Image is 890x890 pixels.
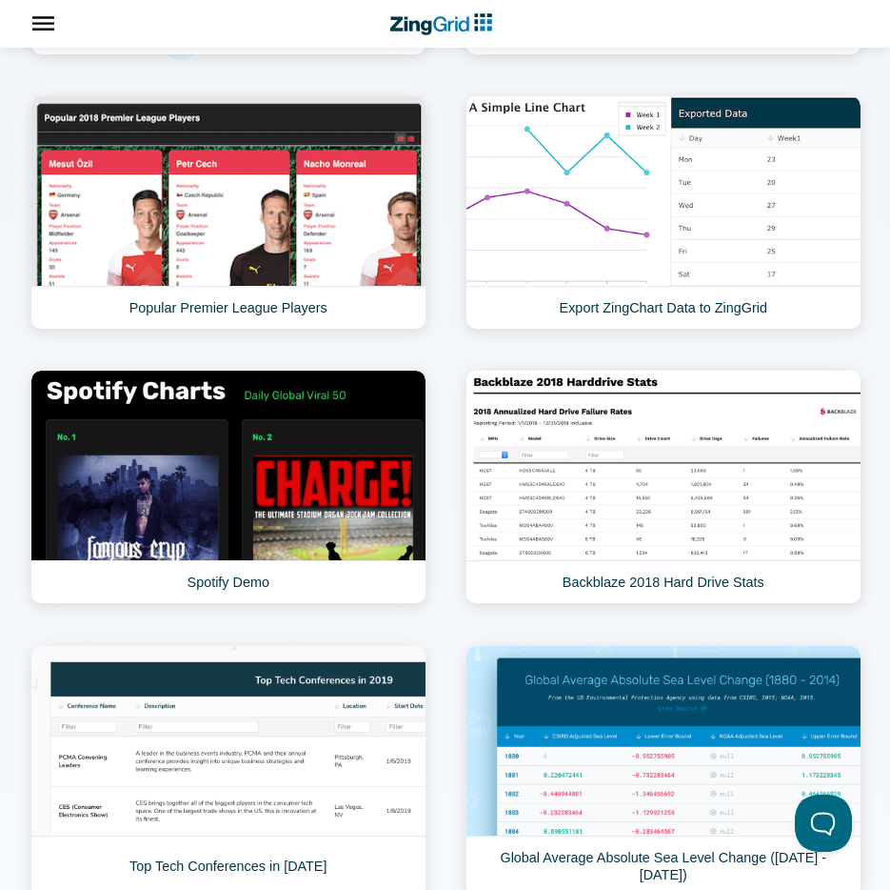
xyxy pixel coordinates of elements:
a: Backblaze 2018 Hard Drive Stats [465,370,861,604]
iframe: Help Scout Beacon - Open [795,795,852,852]
a: Export ZingChart Data to ZingGrid [465,95,861,330]
a: Popular Premier League Players [30,95,426,330]
a: Spotify Demo [30,370,426,604]
a: ZingChart Logo. Click to return to the homepage [394,8,496,41]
